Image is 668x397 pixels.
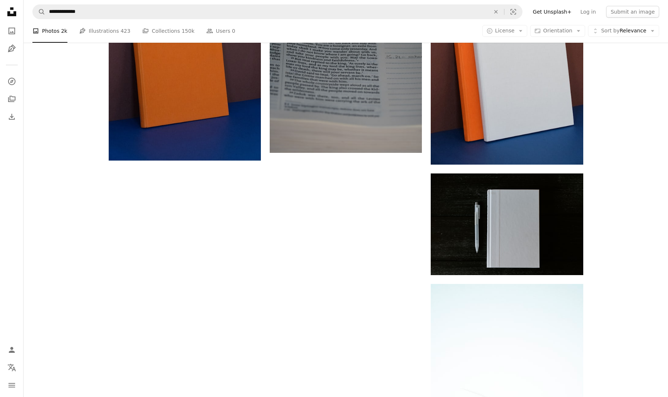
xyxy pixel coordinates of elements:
[4,4,19,21] a: Home — Unsplash
[4,109,19,124] a: Download History
[32,4,522,19] form: Find visuals sitewide
[270,39,422,153] img: text
[588,25,659,37] button: Sort byRelevance
[79,19,130,43] a: Illustrations 423
[4,92,19,106] a: Collections
[4,74,19,89] a: Explore
[4,24,19,38] a: Photos
[4,360,19,375] button: Language
[4,41,19,56] a: Illustrations
[543,28,572,34] span: Orientation
[4,378,19,393] button: Menu
[232,27,235,35] span: 0
[606,6,659,18] button: Submit an image
[504,5,522,19] button: Visual search
[109,43,261,49] a: an orange book sitting on top of a blue table
[482,25,528,37] button: License
[431,221,583,227] a: white printer paper on black wooden table
[495,28,515,34] span: License
[120,27,130,35] span: 423
[530,25,585,37] button: Orientation
[142,19,195,43] a: Collections 150k
[601,27,646,35] span: Relevance
[431,47,583,54] a: an orange and white book sitting on top of a blue table
[431,173,583,275] img: white printer paper on black wooden table
[601,28,619,34] span: Sort by
[182,27,195,35] span: 150k
[270,92,422,99] a: text
[528,6,576,18] a: Get Unsplash+
[33,5,45,19] button: Search Unsplash
[4,342,19,357] a: Log in / Sign up
[206,19,235,43] a: Users 0
[488,5,504,19] button: Clear
[576,6,600,18] a: Log in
